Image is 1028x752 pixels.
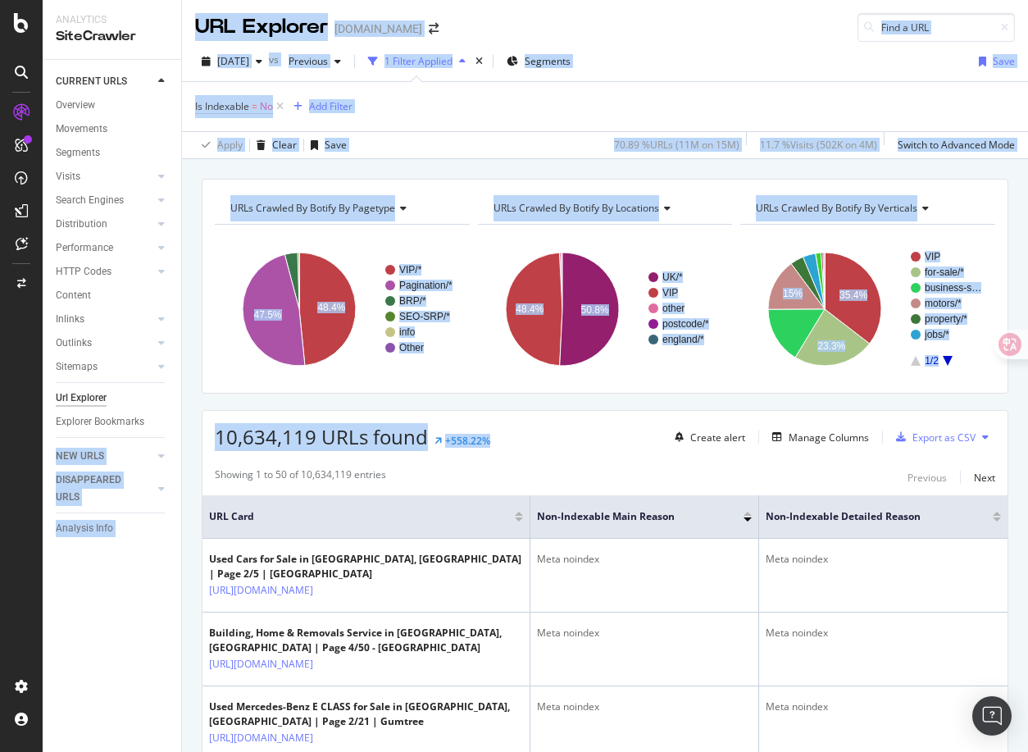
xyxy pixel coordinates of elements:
[756,201,917,215] span: URLs Crawled By Botify By verticals
[195,13,328,41] div: URL Explorer
[56,311,153,328] a: Inlinks
[56,73,127,90] div: CURRENT URLS
[309,99,353,113] div: Add Filter
[56,97,95,114] div: Overview
[974,471,995,485] div: Next
[525,54,571,68] span: Segments
[209,626,523,655] div: Building, Home & Removals Service in [GEOGRAPHIC_DATA], [GEOGRAPHIC_DATA] | Page 4/50 - [GEOGRAPH...
[500,48,577,75] button: Segments
[789,431,869,444] div: Manage Columns
[753,195,980,221] h4: URLs Crawled By Botify By verticals
[230,201,395,215] span: URLs Crawled By Botify By pagetype
[217,54,249,68] span: 2025 Sep. 8th
[195,48,269,75] button: [DATE]
[662,318,709,330] text: postcode/*
[56,263,153,280] a: HTTP Codes
[304,132,347,158] button: Save
[494,201,659,215] span: URLs Crawled By Botify By locations
[972,48,1015,75] button: Save
[250,132,297,158] button: Clear
[56,520,170,537] a: Analysis Info
[56,168,153,185] a: Visits
[56,73,153,90] a: CURRENT URLS
[537,626,752,640] div: Meta noindex
[56,448,153,465] a: NEW URLS
[269,52,282,66] span: vs
[56,216,107,233] div: Distribution
[317,302,345,313] text: 48.4%
[818,340,846,352] text: 23.3%
[56,448,104,465] div: NEW URLS
[282,48,348,75] button: Previous
[56,144,100,162] div: Segments
[195,132,243,158] button: Apply
[209,509,511,524] span: URL Card
[766,509,968,524] span: Non-Indexable Detailed Reason
[209,656,313,672] a: [URL][DOMAIN_NAME]
[362,48,472,75] button: 1 Filter Applied
[537,552,752,567] div: Meta noindex
[399,280,453,291] text: Pagination/*
[399,342,424,353] text: Other
[898,138,1015,152] div: Switch to Advanced Mode
[478,238,733,381] svg: A chart.
[209,582,313,599] a: [URL][DOMAIN_NAME]
[766,427,869,447] button: Manage Columns
[662,303,685,314] text: other
[56,168,80,185] div: Visits
[56,13,168,27] div: Analytics
[56,97,170,114] a: Overview
[399,326,416,338] text: info
[839,289,867,301] text: 35.4%
[282,54,328,68] span: Previous
[925,282,981,294] text: business-s…
[56,472,139,506] div: DISAPPEARED URLS
[334,21,422,37] div: [DOMAIN_NAME]
[56,358,153,376] a: Sitemaps
[516,303,544,315] text: 48.4%
[907,471,947,485] div: Previous
[972,696,1012,736] div: Open Intercom Messenger
[56,263,111,280] div: HTTP Codes
[925,267,964,278] text: for-sale/*
[891,132,1015,158] button: Switch to Advanced Mode
[783,288,803,299] text: 15%
[215,423,428,450] span: 10,634,119 URLs found
[217,138,243,152] div: Apply
[766,626,1001,640] div: Meta noindex
[56,390,170,407] a: Url Explorer
[252,99,257,113] span: =
[56,335,153,352] a: Outlinks
[537,700,752,714] div: Meta noindex
[56,287,170,304] a: Content
[215,467,386,487] div: Showing 1 to 50 of 10,634,119 entries
[209,730,313,746] a: [URL][DOMAIN_NAME]
[56,144,170,162] a: Segments
[56,239,153,257] a: Performance
[907,467,947,487] button: Previous
[56,287,91,304] div: Content
[209,700,523,729] div: Used Mercedes-Benz E CLASS for Sale in [GEOGRAPHIC_DATA], [GEOGRAPHIC_DATA] | Page 2/21 | Gumtree
[195,99,249,113] span: Is Indexable
[766,552,1001,567] div: Meta noindex
[580,304,608,316] text: 50.8%
[325,138,347,152] div: Save
[399,311,450,322] text: SEO-SRP/*
[56,472,153,506] a: DISAPPEARED URLS
[56,413,170,431] a: Explorer Bookmarks
[56,520,113,537] div: Analysis Info
[429,23,439,34] div: arrow-right-arrow-left
[399,264,422,276] text: VIP/*
[889,424,976,450] button: Export as CSV
[740,238,995,381] div: A chart.
[384,54,453,68] div: 1 Filter Applied
[215,238,470,381] svg: A chart.
[56,311,84,328] div: Inlinks
[260,95,273,118] span: No
[690,431,745,444] div: Create alert
[445,434,490,448] div: +558.22%
[490,195,718,221] h4: URLs Crawled By Botify By locations
[56,121,107,138] div: Movements
[56,192,153,209] a: Search Engines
